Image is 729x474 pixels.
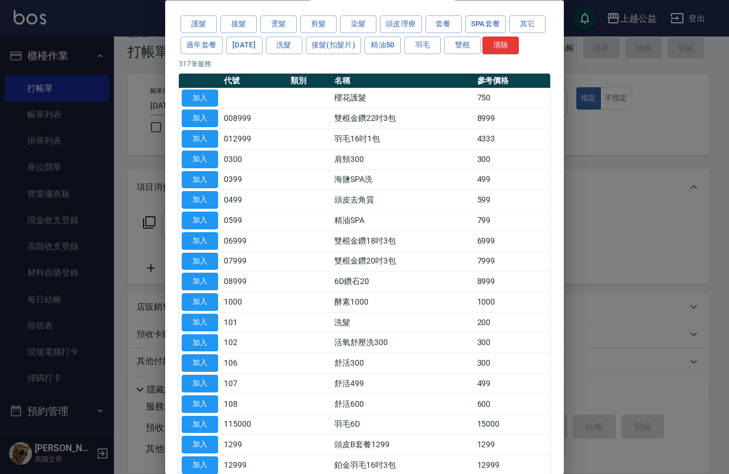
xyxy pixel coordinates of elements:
[221,374,288,394] td: 107
[474,74,551,88] th: 參考價格
[221,129,288,149] td: 012999
[220,16,257,34] button: 接髮
[331,108,474,129] td: 雙棍金鑽22吋3包
[474,231,551,252] td: 6999
[182,416,218,434] button: 加入
[221,292,288,313] td: 1000
[221,190,288,210] td: 0499
[260,16,297,34] button: 燙髮
[331,231,474,252] td: 雙棍金鑽18吋3包
[474,333,551,354] td: 300
[474,170,551,191] td: 499
[331,88,474,109] td: 櫻花護髮
[474,292,551,313] td: 1000
[182,171,218,189] button: 加入
[474,353,551,374] td: 300
[331,210,474,231] td: 精油SPA
[221,170,288,191] td: 0399
[221,394,288,415] td: 108
[182,131,218,148] button: 加入
[331,435,474,455] td: 頭皮B套餐1299
[182,273,218,291] button: 加入
[288,74,331,88] th: 類別
[331,374,474,394] td: 舒活499
[182,294,218,311] button: 加入
[182,253,218,270] button: 加入
[179,59,550,69] p: 317 筆服務
[221,415,288,435] td: 115000
[474,129,551,149] td: 4333
[474,415,551,435] td: 15000
[221,210,288,231] td: 0599
[181,37,223,54] button: 過年套餐
[509,16,546,34] button: 其它
[331,292,474,313] td: 酵素1000
[474,394,551,415] td: 600
[474,374,551,394] td: 499
[474,108,551,129] td: 8999
[182,334,218,352] button: 加入
[331,149,474,170] td: 肩頸300
[404,37,441,54] button: 羽毛
[331,170,474,191] td: 海鹽SPA洗
[182,232,218,250] button: 加入
[331,190,474,210] td: 頭皮去角質
[425,16,462,34] button: 套餐
[482,37,519,54] button: 清除
[182,375,218,393] button: 加入
[340,16,376,34] button: 染髮
[465,16,506,34] button: SPA套餐
[221,272,288,292] td: 08999
[331,252,474,272] td: 雙棍金鑽20吋3包
[474,210,551,231] td: 799
[182,314,218,331] button: 加入
[181,16,217,34] button: 護髮
[474,190,551,210] td: 599
[221,353,288,374] td: 106
[182,436,218,454] button: 加入
[331,272,474,292] td: 6D鑽石20
[474,252,551,272] td: 7999
[306,37,362,54] button: 接髮(扣髮片)
[364,37,401,54] button: 精油50
[331,129,474,149] td: 羽毛16吋1包
[331,353,474,374] td: 舒活300
[474,435,551,455] td: 1299
[331,415,474,435] td: 羽毛6D
[221,149,288,170] td: 0300
[331,394,474,415] td: 舒活600
[331,74,474,88] th: 名稱
[221,231,288,252] td: 06999
[182,355,218,372] button: 加入
[331,333,474,354] td: 活氧舒壓洗300
[380,16,422,34] button: 頭皮理療
[182,395,218,413] button: 加入
[221,252,288,272] td: 07999
[266,37,302,54] button: 洗髮
[182,192,218,209] button: 加入
[221,108,288,129] td: 008999
[182,110,218,128] button: 加入
[474,149,551,170] td: 300
[221,333,288,354] td: 102
[226,37,263,54] button: [DATE]
[300,16,337,34] button: 剪髮
[331,313,474,333] td: 洗髮
[221,74,288,88] th: 代號
[474,313,551,333] td: 200
[221,435,288,455] td: 1299
[182,151,218,168] button: 加入
[182,90,218,107] button: 加入
[444,37,481,54] button: 雙棍
[182,212,218,230] button: 加入
[474,272,551,292] td: 8999
[474,88,551,109] td: 750
[221,313,288,333] td: 101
